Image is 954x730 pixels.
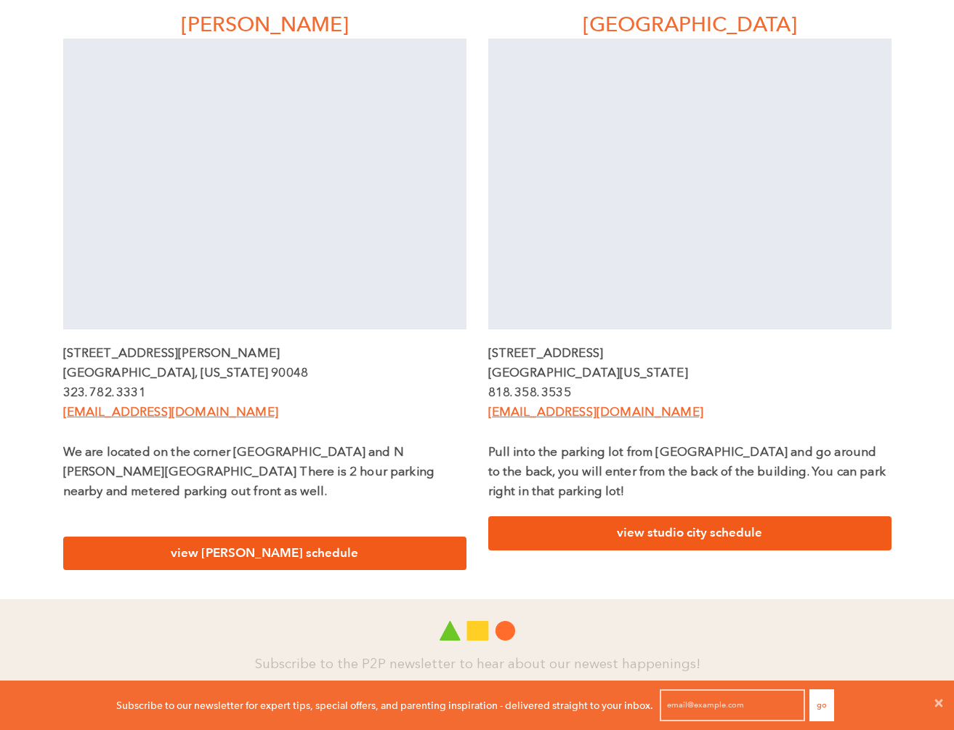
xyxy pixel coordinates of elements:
h4: Subscribe to the P2P newsletter to hear about our newest happenings! [49,655,906,676]
h1: [PERSON_NAME] [63,9,466,39]
input: email@example.com [660,689,805,721]
a: view studio city schedule [488,516,892,550]
p: We are located on the corner [GEOGRAPHIC_DATA] and N [PERSON_NAME][GEOGRAPHIC_DATA] There is 2 ho... [63,443,466,502]
p: [STREET_ADDRESS][PERSON_NAME] [63,344,466,364]
p: [GEOGRAPHIC_DATA][US_STATE] [488,364,892,383]
a: [EMAIL_ADDRESS][DOMAIN_NAME] [63,406,278,419]
p: [STREET_ADDRESS] [488,344,892,364]
img: Play 2 Progress logo [440,621,515,641]
h1: [GEOGRAPHIC_DATA] [488,9,892,39]
p: 323. 782. 3331 [63,383,466,403]
p: Subscribe to our newsletter for expert tips, special offers, and parenting inspiration - delivere... [116,697,653,713]
button: Go [809,689,834,721]
p: 818. 358. 3535 [488,383,892,403]
a: [EMAIL_ADDRESS][DOMAIN_NAME] [488,406,703,419]
p: [GEOGRAPHIC_DATA], [US_STATE] 90048 [63,364,466,383]
a: view [PERSON_NAME] schedule [63,537,466,571]
p: Pull into the parking lot from [GEOGRAPHIC_DATA] and go around to the back, you will enter from t... [488,443,892,502]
